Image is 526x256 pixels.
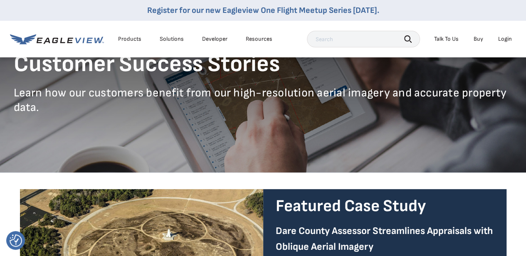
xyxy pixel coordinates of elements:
h1: Customer Success Stories [14,46,513,79]
div: Resources [246,35,272,43]
p: Learn how our customers benefit from our high-resolution aerial imagery and accurate property data. [14,86,513,115]
div: Login [498,35,512,43]
h4: Featured Case Study [276,195,494,217]
a: Register for our new Eagleview One Flight Meetup Series [DATE]. [147,5,379,15]
input: Search [307,31,420,47]
a: Developer [202,35,227,43]
button: Consent Preferences [10,234,22,247]
h6: Dare County Assessor Streamlines Appraisals with Oblique Aerial Imagery [276,223,494,255]
a: Buy [474,35,483,43]
div: Products [118,35,141,43]
div: Solutions [160,35,184,43]
div: Talk To Us [434,35,459,43]
img: Revisit consent button [10,234,22,247]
